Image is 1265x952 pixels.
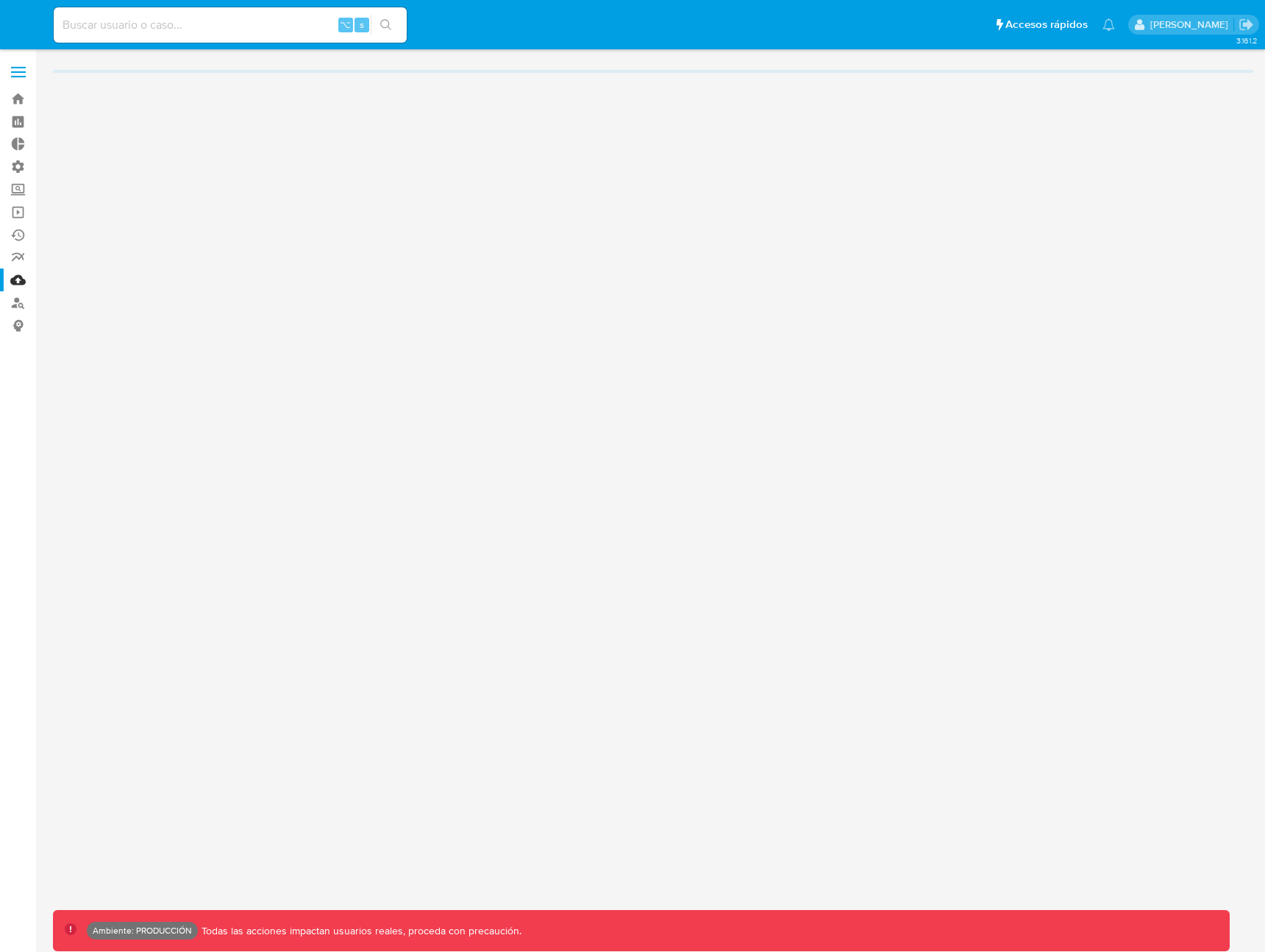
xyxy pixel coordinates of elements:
a: Notificaciones [1102,18,1115,31]
p: Ambiente: PRODUCCIÓN [93,928,192,934]
p: gaspar.zanini@mercadolibre.com [1150,18,1233,32]
span: ⌥ [340,18,351,32]
button: search-icon [371,15,401,35]
span: s [360,18,364,32]
a: Salir [1239,17,1254,32]
span: Accesos rápidos [1005,17,1088,32]
p: Todas las acciones impactan usuarios reales, proceda con precaución. [198,924,521,938]
input: Buscar usuario o caso... [54,15,407,35]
